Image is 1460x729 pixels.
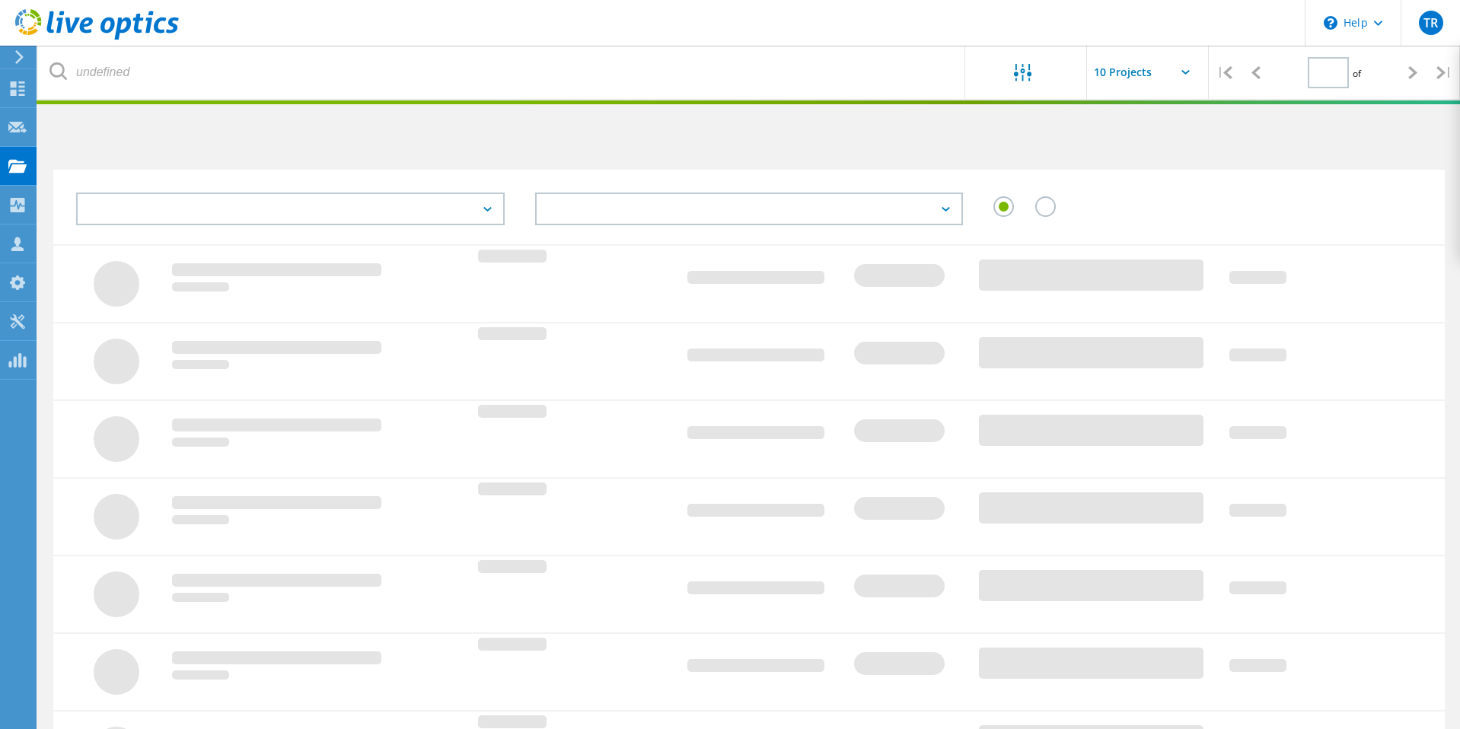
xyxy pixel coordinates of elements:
span: TR [1423,17,1438,29]
span: of [1353,67,1361,80]
div: | [1209,46,1240,100]
svg: \n [1324,16,1337,30]
div: | [1429,46,1460,100]
a: Live Optics Dashboard [15,32,179,43]
input: undefined [38,46,966,99]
